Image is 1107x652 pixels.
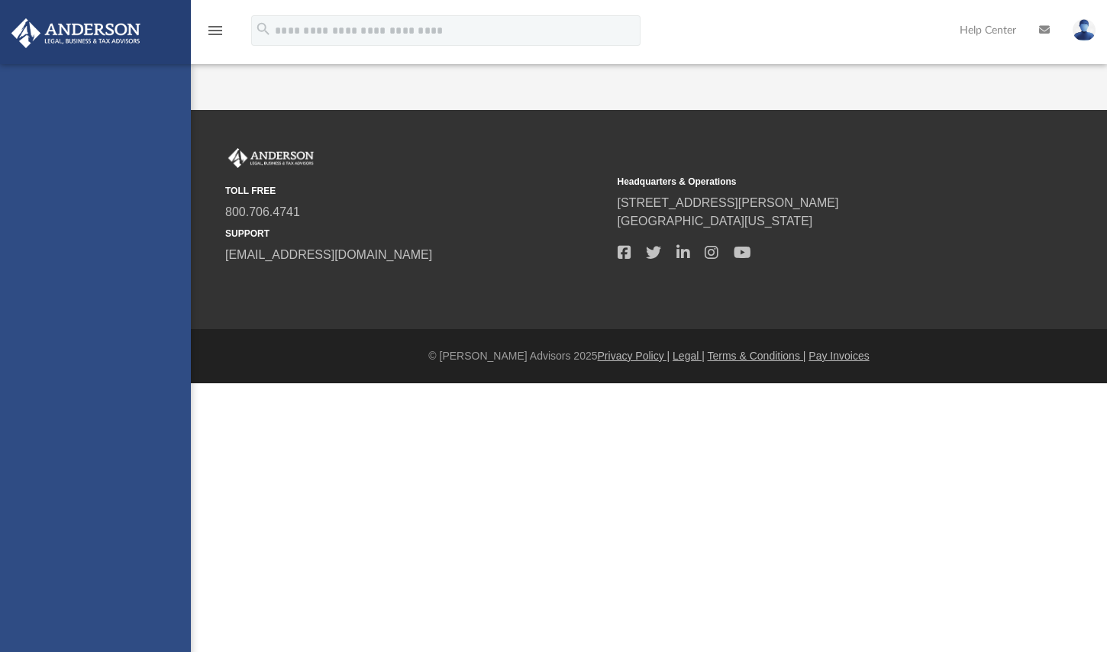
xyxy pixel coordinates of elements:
[255,21,272,37] i: search
[598,350,670,362] a: Privacy Policy |
[225,205,300,218] a: 800.706.4741
[225,248,432,261] a: [EMAIL_ADDRESS][DOMAIN_NAME]
[1073,19,1096,41] img: User Pic
[708,350,806,362] a: Terms & Conditions |
[808,350,869,362] a: Pay Invoices
[206,29,224,40] a: menu
[618,215,813,228] a: [GEOGRAPHIC_DATA][US_STATE]
[225,227,607,240] small: SUPPORT
[618,196,839,209] a: [STREET_ADDRESS][PERSON_NAME]
[191,348,1107,364] div: © [PERSON_NAME] Advisors 2025
[225,148,317,168] img: Anderson Advisors Platinum Portal
[7,18,145,48] img: Anderson Advisors Platinum Portal
[673,350,705,362] a: Legal |
[206,21,224,40] i: menu
[618,175,999,189] small: Headquarters & Operations
[225,184,607,198] small: TOLL FREE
